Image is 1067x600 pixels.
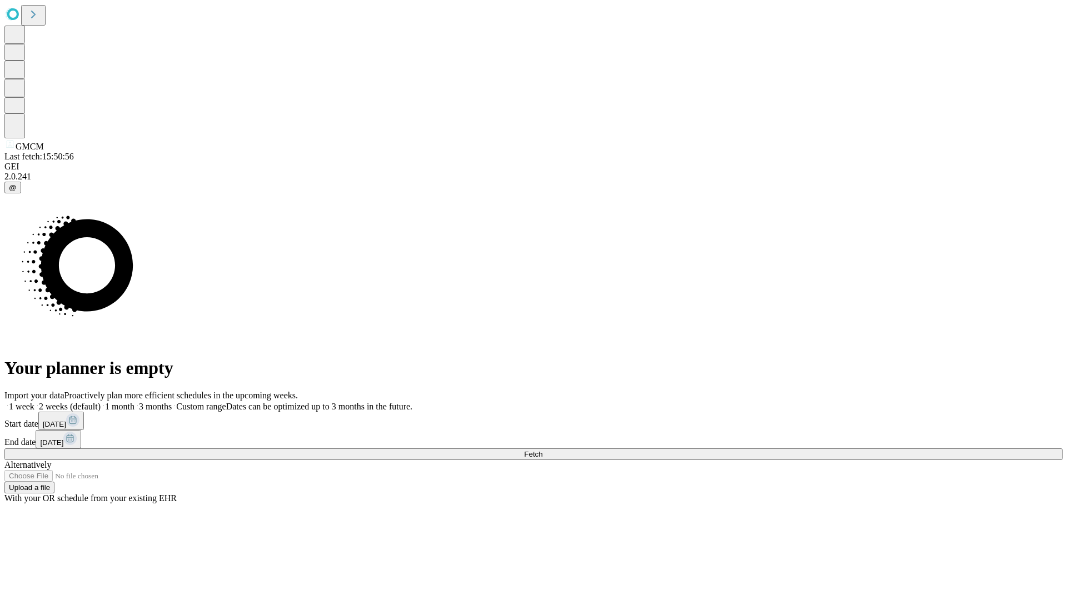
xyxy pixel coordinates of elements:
[64,391,298,400] span: Proactively plan more efficient schedules in the upcoming weeks.
[524,450,542,458] span: Fetch
[4,358,1063,378] h1: Your planner is empty
[9,402,34,411] span: 1 week
[139,402,172,411] span: 3 months
[43,420,66,428] span: [DATE]
[4,162,1063,172] div: GEI
[226,402,412,411] span: Dates can be optimized up to 3 months in the future.
[4,482,54,493] button: Upload a file
[36,430,81,448] button: [DATE]
[16,142,44,151] span: GMCM
[39,402,101,411] span: 2 weeks (default)
[40,438,63,447] span: [DATE]
[4,152,74,161] span: Last fetch: 15:50:56
[4,412,1063,430] div: Start date
[4,391,64,400] span: Import your data
[4,430,1063,448] div: End date
[9,183,17,192] span: @
[4,460,51,469] span: Alternatively
[4,182,21,193] button: @
[4,493,177,503] span: With your OR schedule from your existing EHR
[4,172,1063,182] div: 2.0.241
[176,402,226,411] span: Custom range
[4,448,1063,460] button: Fetch
[38,412,84,430] button: [DATE]
[105,402,134,411] span: 1 month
